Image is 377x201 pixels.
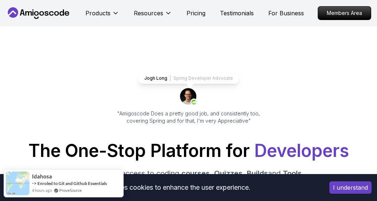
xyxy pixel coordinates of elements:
[254,140,349,161] span: Developers
[134,9,163,17] p: Resources
[247,169,268,178] span: Builds
[173,75,233,81] p: Spring Developer Advocate
[85,9,111,17] p: Products
[6,172,29,195] img: provesource social proof notification image
[32,173,52,180] span: Idahosa
[283,169,302,178] span: Tools
[32,180,37,186] span: ->
[187,9,205,17] a: Pricing
[59,188,82,193] a: ProveSource
[6,142,371,159] h1: The One-Stop Platform for
[181,169,210,178] span: courses
[318,7,371,20] p: Members Area
[329,181,372,194] button: Accept cookies
[134,9,172,23] button: Resources
[107,110,270,125] p: "Amigoscode Does a pretty good job, and consistently too, covering Spring and for that, I'm very ...
[32,187,52,193] span: 4 hours ago
[220,9,254,17] a: Testimonials
[85,9,119,23] button: Products
[144,75,167,81] p: Jogh Long
[180,88,197,106] img: josh long
[5,180,318,196] div: This website uses cookies to enhance the user experience.
[214,169,242,178] span: Quizzes
[67,168,311,189] p: Get unlimited access to coding , , and . Start your journey or level up your career with Amigosco...
[37,181,107,186] a: Enroled to Git and Github Essentials
[268,9,304,17] a: For Business
[318,6,371,20] a: Members Area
